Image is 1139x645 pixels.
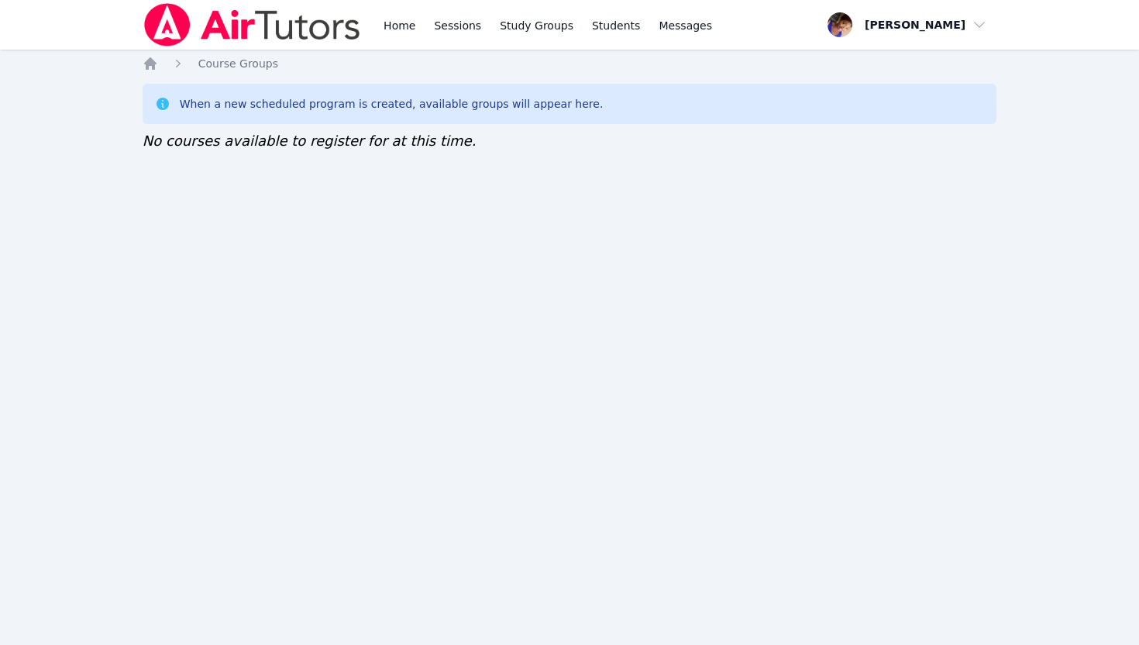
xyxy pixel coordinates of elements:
span: Course Groups [198,57,278,70]
div: When a new scheduled program is created, available groups will appear here. [180,96,604,112]
a: Course Groups [198,56,278,71]
img: Air Tutors [143,3,362,47]
nav: Breadcrumb [143,56,997,71]
span: Messages [659,18,712,33]
span: No courses available to register for at this time. [143,133,477,149]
